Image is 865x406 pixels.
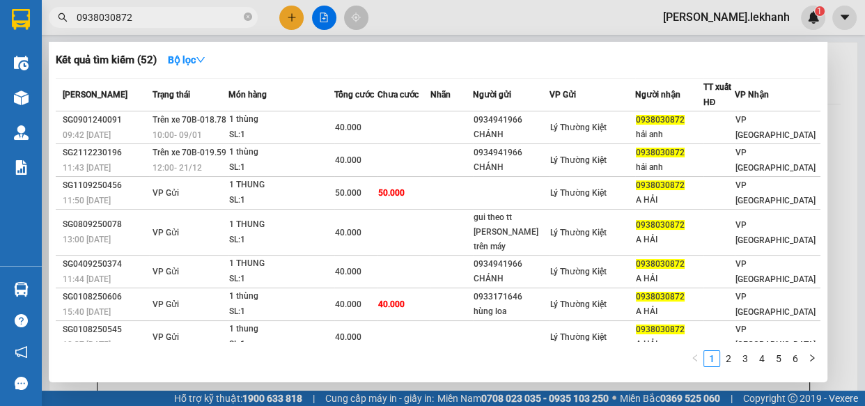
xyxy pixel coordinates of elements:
span: VP [GEOGRAPHIC_DATA] [735,148,816,173]
span: 40.000 [335,299,361,309]
img: warehouse-icon [14,282,29,297]
div: SL: 1 [229,193,334,208]
span: VP [GEOGRAPHIC_DATA] [735,325,816,350]
div: VP [PERSON_NAME] [12,12,123,45]
li: 4 [754,350,770,367]
img: warehouse-icon [14,91,29,105]
span: 0938030872 [636,115,685,125]
span: Chưa cước [377,90,419,100]
div: 0332332998 [12,62,123,81]
span: VP [GEOGRAPHIC_DATA] [735,180,816,205]
div: 1 THUNG [229,178,334,193]
div: hải anh [636,127,703,142]
img: warehouse-icon [14,125,29,140]
div: SG1109250456 [63,178,148,193]
div: SG0809250078 [63,217,148,232]
span: 50.000 [335,188,361,198]
div: 0934941966 [474,257,550,272]
span: Lý Thường Kiệt [550,155,607,165]
span: Nhận: [133,13,166,28]
li: Previous Page [687,350,703,367]
span: 09:42 [DATE] [63,130,111,140]
div: SL: 1 [229,160,334,175]
span: 40.000 [335,332,361,342]
span: 10:37 [DATE] [63,340,111,350]
div: CHÁNH [474,160,550,175]
span: Lý Thường Kiệt [550,228,607,237]
span: 10:00 - 09/01 [153,130,202,140]
div: hải anh [636,160,703,175]
button: left [687,350,703,367]
span: Lý Thường Kiệt [550,299,607,309]
span: 40.000 [335,123,361,132]
div: CHÁNH [474,272,550,286]
li: 1 [703,350,720,367]
span: 40.000 [335,228,361,237]
li: 3 [737,350,754,367]
div: 1 thùng [229,145,334,160]
h3: Kết quả tìm kiếm ( 52 ) [56,53,157,68]
span: VP [GEOGRAPHIC_DATA] [735,292,816,317]
div: SL: 1 [229,127,334,143]
span: notification [15,345,28,359]
span: 40.000 [378,299,405,309]
span: 15:40 [DATE] [63,307,111,317]
span: Nhãn [430,90,450,100]
div: gui theo tt [PERSON_NAME] trên máy [474,210,550,254]
span: Gửi: [12,13,33,28]
span: message [15,377,28,390]
button: Bộ lọcdown [157,49,217,71]
span: VP Gửi [550,90,576,100]
span: 0938030872 [636,148,685,157]
span: left [691,354,699,362]
div: SG0108250545 [63,322,148,337]
span: VP Gửi [153,267,179,276]
a: 1 [704,351,719,366]
div: NAM [12,45,123,62]
span: VP Gửi [153,299,179,309]
span: 13:00 [DATE] [63,235,111,244]
span: 40.000 [335,267,361,276]
span: 50.000 [378,188,405,198]
span: 0938030872 [636,259,685,269]
li: Next Page [804,350,820,367]
div: 0934941966 [474,113,550,127]
span: VP [GEOGRAPHIC_DATA] [735,115,816,140]
span: 11:43 [DATE] [63,163,111,173]
div: SG2112230196 [63,146,148,160]
div: A HẢI [636,193,703,208]
span: Trên xe 70B-018.78 [153,115,226,125]
span: Lý Thường Kiệt [550,332,607,342]
span: Lý Thường Kiệt [550,188,607,198]
div: 0933171646 [474,290,550,304]
span: down [196,55,205,65]
span: [PERSON_NAME] [63,90,127,100]
a: 6 [788,351,803,366]
a: 4 [754,351,770,366]
span: CC : [131,93,150,108]
span: 11:50 [DATE] [63,196,111,205]
span: 0938030872 [636,325,685,334]
span: 11:44 [DATE] [63,274,111,284]
div: hùng loa [474,304,550,319]
a: 3 [738,351,753,366]
div: 1 thùng [229,289,334,304]
span: TT xuất HĐ [703,82,731,107]
li: 2 [720,350,737,367]
div: SL: 1 [229,233,334,248]
div: 1 THUNG [229,256,334,272]
div: 1 thùng [229,112,334,127]
div: CHÁNH [474,127,550,142]
span: 0938030872 [636,292,685,302]
button: right [804,350,820,367]
div: VP [GEOGRAPHIC_DATA] [133,12,274,45]
span: VP Gửi [153,332,179,342]
span: close-circle [244,11,252,24]
img: solution-icon [14,160,29,175]
span: Người gửi [473,90,511,100]
a: 2 [721,351,736,366]
div: 0395306506 [133,62,274,81]
span: VP Nhận [735,90,769,100]
div: SL: 1 [229,304,334,320]
div: 1 THUNG [229,217,334,233]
